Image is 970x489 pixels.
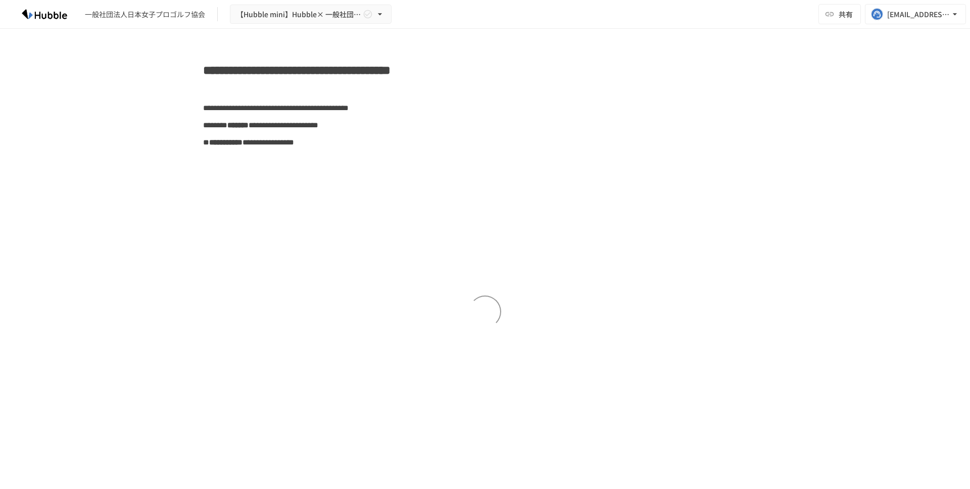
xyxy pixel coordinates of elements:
button: 【Hubble mini】Hubble× 一般社団法人日本女子プロゴルフ協会 オンボーディングプロジェクト [230,5,392,24]
img: HzDRNkGCf7KYO4GfwKnzITak6oVsp5RHeZBEM1dQFiQ [12,6,77,22]
div: [EMAIL_ADDRESS][DOMAIN_NAME] [887,8,950,21]
button: 共有 [818,4,861,24]
div: 一般社団法人日本女子プロゴルフ協会 [85,9,205,20]
span: 共有 [839,9,853,20]
span: 【Hubble mini】Hubble× 一般社団法人日本女子プロゴルフ協会 オンボーディングプロジェクト [236,8,361,21]
button: [EMAIL_ADDRESS][DOMAIN_NAME] [865,4,966,24]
